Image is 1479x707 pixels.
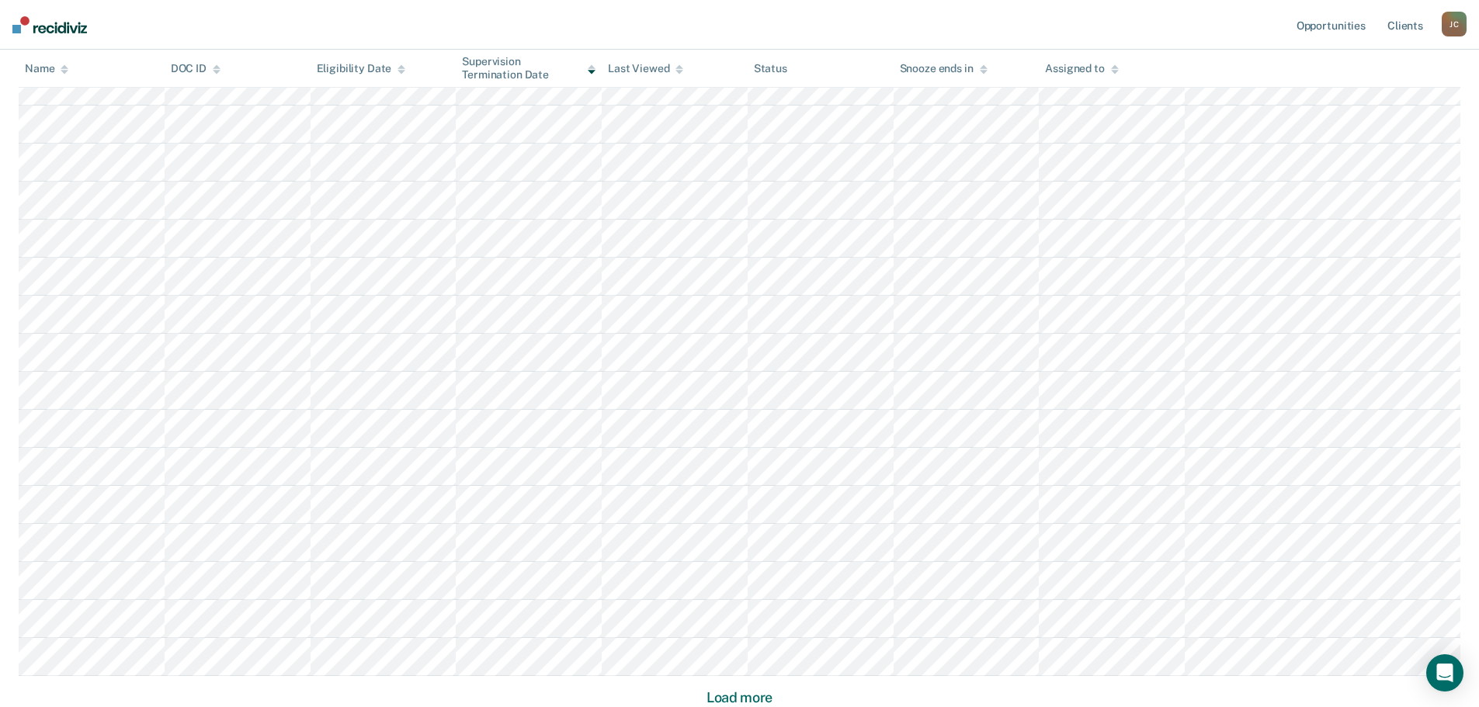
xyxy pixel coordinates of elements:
[754,62,787,75] div: Status
[608,62,683,75] div: Last Viewed
[702,688,777,707] button: Load more
[1442,12,1467,36] div: J C
[1045,62,1118,75] div: Assigned to
[25,62,68,75] div: Name
[1442,12,1467,36] button: JC
[12,16,87,33] img: Recidiviz
[1426,654,1463,691] div: Open Intercom Messenger
[462,55,595,81] div: Supervision Termination Date
[900,62,988,75] div: Snooze ends in
[171,62,220,75] div: DOC ID
[317,62,406,75] div: Eligibility Date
